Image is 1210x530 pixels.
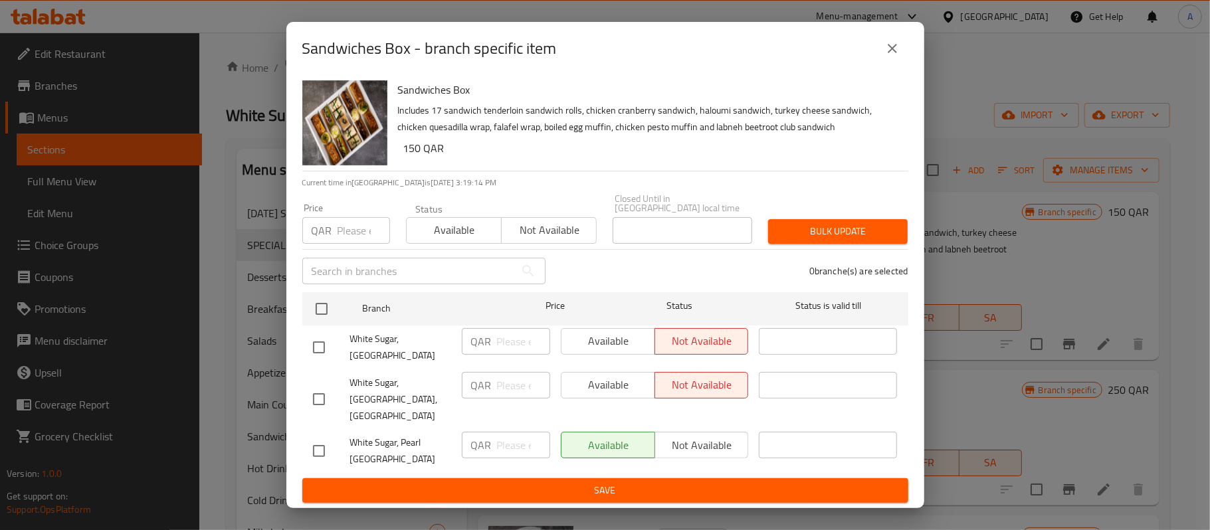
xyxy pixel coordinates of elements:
[471,377,492,393] p: QAR
[302,80,387,165] img: Sandwiches Box
[398,102,898,135] p: Includes 17 sandwich tenderloin sandwich rolls, chicken cranberry sandwich, haloumi sandwich, tur...
[350,375,451,424] span: White Sugar, [GEOGRAPHIC_DATA], [GEOGRAPHIC_DATA]
[312,222,332,238] p: QAR
[403,139,898,157] h6: 150 QAR
[768,219,908,244] button: Bulk update
[302,478,908,503] button: Save
[398,80,898,99] h6: Sandwiches Box
[497,432,550,458] input: Please enter price
[412,221,496,240] span: Available
[338,217,390,244] input: Please enter price
[809,264,908,278] p: 0 branche(s) are selected
[350,331,451,364] span: White Sugar, [GEOGRAPHIC_DATA]
[406,217,502,244] button: Available
[501,217,597,244] button: Not available
[876,33,908,64] button: close
[507,221,591,240] span: Not available
[497,328,550,355] input: Please enter price
[302,177,908,189] p: Current time in [GEOGRAPHIC_DATA] is [DATE] 3:19:14 PM
[302,38,557,59] h2: Sandwiches Box - branch specific item
[759,298,897,314] span: Status is valid till
[511,298,599,314] span: Price
[302,258,515,284] input: Search in branches
[350,434,451,468] span: White Sugar, Pearl [GEOGRAPHIC_DATA]
[497,372,550,398] input: Please enter price
[313,482,898,499] span: Save
[471,333,492,349] p: QAR
[471,437,492,453] p: QAR
[779,223,897,240] span: Bulk update
[610,298,748,314] span: Status
[362,300,500,317] span: Branch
